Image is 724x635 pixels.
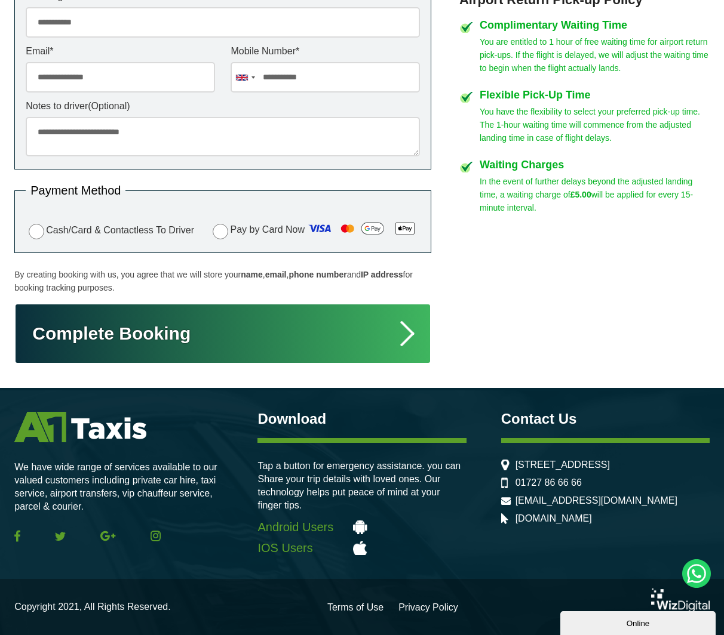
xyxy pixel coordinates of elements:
p: Copyright 2021, All Rights Reserved. [14,600,170,614]
a: 01727 86 66 66 [516,477,582,488]
img: Twitter [55,532,66,541]
a: [EMAIL_ADDRESS][DOMAIN_NAME] [516,495,677,506]
a: [DOMAIN_NAME] [516,513,592,524]
h4: Waiting Charges [480,159,710,170]
label: Notes to driver [26,101,420,111]
h3: Contact Us [501,412,710,426]
img: Facebook [14,530,20,542]
p: By creating booking with us, you agree that we will store your , , and for booking tracking purpo... [14,268,431,294]
p: Tap a button for emergency assistance. you can Share your trip details with loved ones. Our techn... [257,460,466,512]
img: A1 Taxis St Albans [14,412,146,442]
a: Terms of Use [327,603,384,612]
a: Android Users [257,520,466,534]
input: Pay by Card Now [213,224,228,239]
strong: email [265,270,287,279]
strong: £5.00 [570,190,591,199]
iframe: chat widget [560,609,718,635]
div: United Kingdom: +44 [231,63,259,92]
h4: Flexible Pick-Up Time [480,90,710,100]
label: Cash/Card & Contactless To Driver [26,222,194,239]
p: You are entitled to 1 hour of free waiting time for airport return pick-ups. If the flight is del... [480,35,710,75]
p: We have wide range of services available to our valued customers including private car hire, taxi... [14,461,223,513]
h3: Download [257,412,466,426]
input: Cash/Card & Contactless To Driver [29,224,44,239]
strong: phone number [289,270,346,279]
label: Pay by Card Now [210,219,420,242]
strong: name [241,270,263,279]
img: Google Plus [100,531,116,541]
button: Complete Booking [14,303,431,364]
img: Instagram [151,531,161,541]
li: [STREET_ADDRESS] [501,460,710,470]
img: Wiz Digital [651,588,710,612]
label: Mobile Number [231,47,420,56]
span: (Optional) [88,101,130,111]
strong: IP address [361,270,403,279]
p: You have the flexibility to select your preferred pick-up time. The 1-hour waiting time will comm... [480,105,710,144]
h4: Complimentary Waiting Time [480,20,710,30]
label: Email [26,47,215,56]
a: IOS Users [257,541,466,555]
a: Privacy Policy [398,603,458,612]
p: In the event of further delays beyond the adjusted landing time, a waiting charge of will be appl... [480,175,710,214]
legend: Payment Method [26,184,125,196]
